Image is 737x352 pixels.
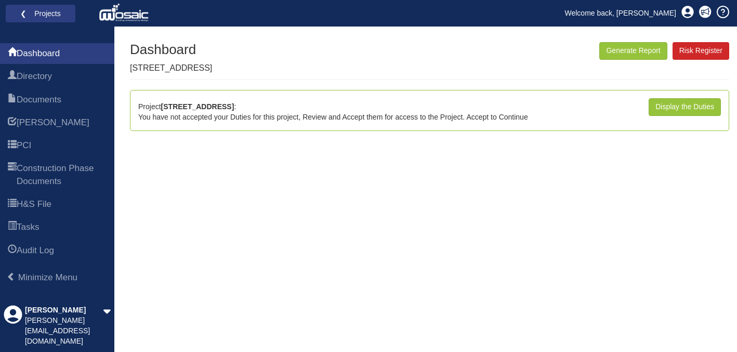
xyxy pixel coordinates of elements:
[7,272,16,281] span: Minimize Menu
[138,98,528,123] div: Project : You have not accepted your Duties for this project, Review and Accept them for access t...
[12,7,69,20] a: ❮ Projects
[8,163,17,188] span: Construction Phase Documents
[17,162,107,188] span: Construction Phase Documents
[8,94,17,107] span: Documents
[17,198,51,211] span: H&S File
[8,221,17,234] span: Tasks
[8,48,17,60] span: Dashboard
[25,316,103,347] div: [PERSON_NAME][EMAIL_ADDRESS][DOMAIN_NAME]
[17,47,60,60] span: Dashboard
[8,140,17,152] span: PCI
[99,3,151,23] img: logo_white.png
[673,42,729,60] a: Risk Register
[8,245,17,257] span: Audit Log
[8,199,17,211] span: H&S File
[25,305,103,316] div: [PERSON_NAME]
[17,221,39,233] span: Tasks
[161,102,234,111] b: [STREET_ADDRESS]
[130,62,212,74] p: [STREET_ADDRESS]
[17,70,52,83] span: Directory
[17,139,31,152] span: PCI
[17,244,54,257] span: Audit Log
[17,116,89,129] span: HARI
[599,42,667,60] button: Generate Report
[17,94,61,106] span: Documents
[8,117,17,129] span: HARI
[649,98,721,116] a: Display the Duties
[557,5,684,21] a: Welcome back, [PERSON_NAME]
[130,42,212,57] h1: Dashboard
[18,272,77,282] span: Minimize Menu
[8,71,17,83] span: Directory
[4,305,22,347] div: Profile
